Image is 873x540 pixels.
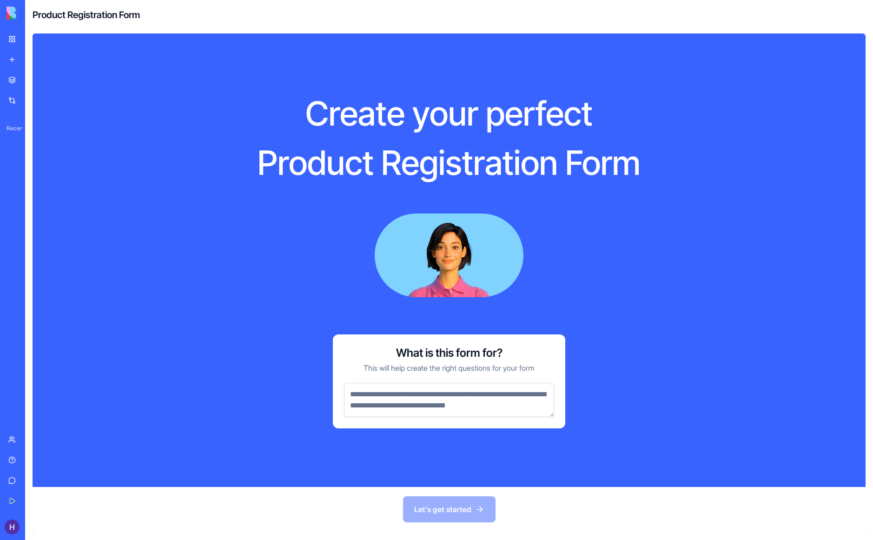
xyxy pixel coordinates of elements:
[33,8,140,21] h4: Product Registration Form
[7,7,64,20] img: logo
[396,346,503,360] h3: What is this form for?
[364,362,535,373] p: This will help create the right questions for your form
[5,520,20,534] img: ACg8ocJEZ3xjzR48b2J-dVJ9Zk44TiDkp7P2krOPLOdBNFH-wIlYSw=s96-c
[241,142,657,184] h1: Product Registration Form
[241,93,657,134] h1: Create your perfect
[3,125,22,132] span: Recent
